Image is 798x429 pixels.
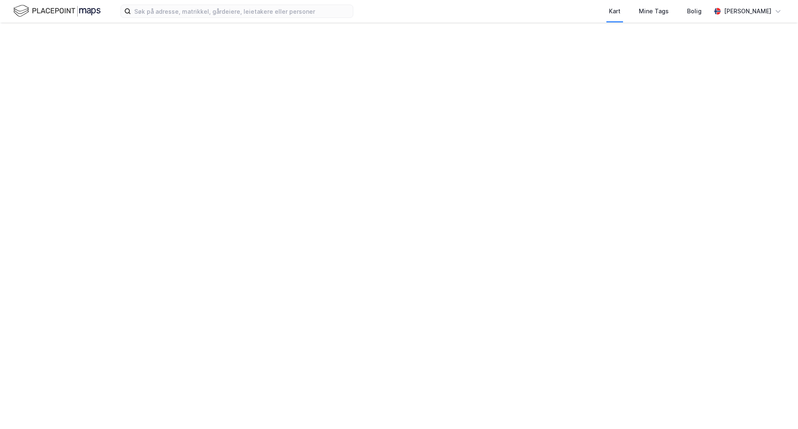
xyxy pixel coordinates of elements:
div: [PERSON_NAME] [724,6,771,16]
div: Bolig [687,6,702,16]
div: Mine Tags [639,6,669,16]
div: Kart [609,6,621,16]
input: Søk på adresse, matrikkel, gårdeiere, leietakere eller personer [131,5,353,17]
img: logo.f888ab2527a4732fd821a326f86c7f29.svg [13,4,101,18]
iframe: Chat Widget [756,389,798,429]
div: Kontrollprogram for chat [756,389,798,429]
